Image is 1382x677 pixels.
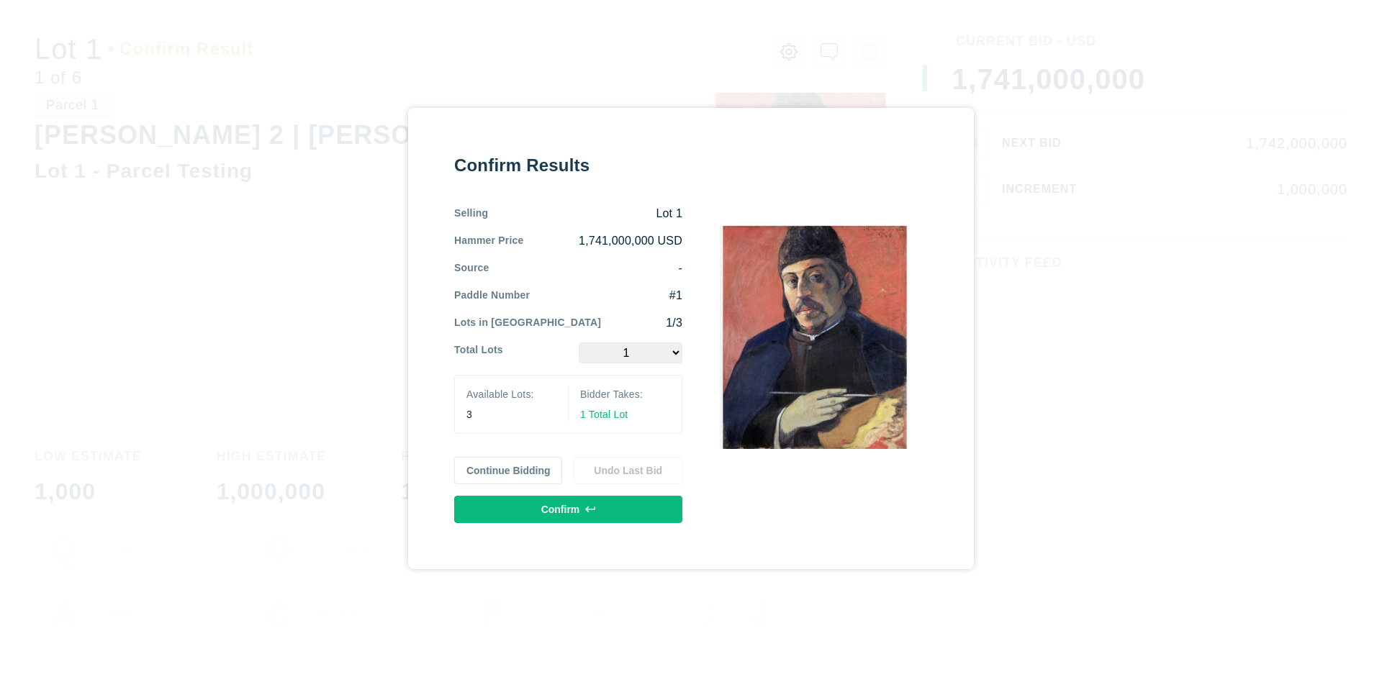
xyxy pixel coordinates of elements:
div: 1/3 [601,315,682,331]
div: #1 [530,288,682,304]
div: Lots in [GEOGRAPHIC_DATA] [454,315,601,331]
div: 3 [466,407,556,422]
div: 1,741,000,000 USD [523,233,682,249]
div: Confirm Results [454,154,682,177]
div: Bidder Takes: [580,387,670,401]
div: - [489,260,682,276]
button: Continue Bidding [454,457,563,484]
div: Source [454,260,489,276]
div: Total Lots [454,342,503,363]
div: Lot 1 [488,206,682,222]
div: Selling [454,206,488,222]
span: 1 Total Lot [580,409,628,420]
div: Hammer Price [454,233,523,249]
button: Confirm [454,496,682,523]
div: Paddle Number [454,288,530,304]
button: Undo Last Bid [574,457,682,484]
div: Available Lots: [466,387,556,401]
